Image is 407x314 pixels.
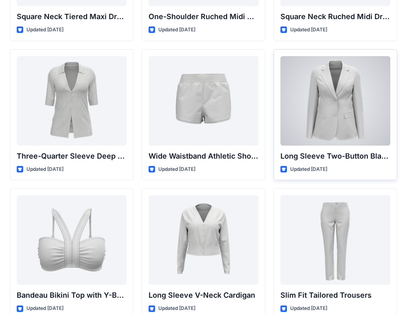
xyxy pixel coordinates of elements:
[158,26,195,34] p: Updated [DATE]
[17,11,127,22] p: Square Neck Tiered Maxi Dress with Ruffle Sleeves
[280,195,390,285] a: Slim Fit Tailored Trousers
[26,26,63,34] p: Updated [DATE]
[26,304,63,313] p: Updated [DATE]
[17,290,127,301] p: Bandeau Bikini Top with Y-Back Straps and Stitch Detail
[26,165,63,174] p: Updated [DATE]
[149,11,258,22] p: One-Shoulder Ruched Midi Dress with Asymmetrical Hem
[17,56,127,146] a: Three-Quarter Sleeve Deep V-Neck Button-Down Top
[280,11,390,22] p: Square Neck Ruched Midi Dress with Asymmetrical Hem
[149,290,258,301] p: Long Sleeve V-Neck Cardigan
[290,304,327,313] p: Updated [DATE]
[149,150,258,162] p: Wide Waistband Athletic Shorts
[17,195,127,285] a: Bandeau Bikini Top with Y-Back Straps and Stitch Detail
[158,304,195,313] p: Updated [DATE]
[158,165,195,174] p: Updated [DATE]
[280,56,390,146] a: Long Sleeve Two-Button Blazer with Flap Pockets
[17,150,127,162] p: Three-Quarter Sleeve Deep V-Neck Button-Down Top
[280,290,390,301] p: Slim Fit Tailored Trousers
[290,26,327,34] p: Updated [DATE]
[149,195,258,285] a: Long Sleeve V-Neck Cardigan
[149,56,258,146] a: Wide Waistband Athletic Shorts
[290,165,327,174] p: Updated [DATE]
[280,150,390,162] p: Long Sleeve Two-Button Blazer with Flap Pockets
